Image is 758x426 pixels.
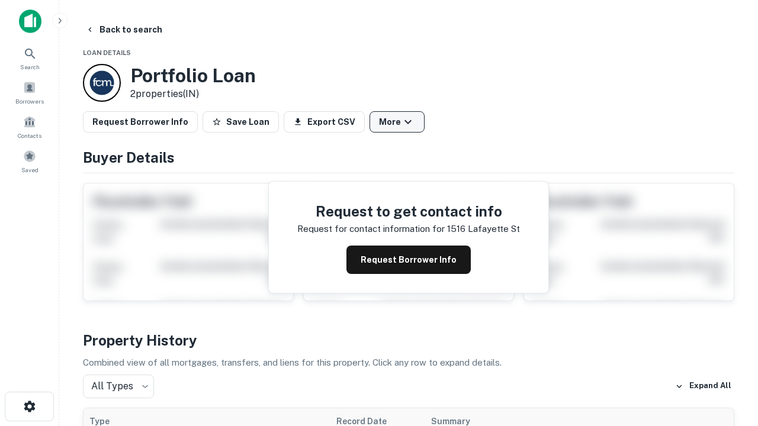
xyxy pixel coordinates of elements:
button: Save Loan [203,111,279,133]
span: Search [20,62,40,72]
span: Contacts [18,131,41,140]
iframe: Chat Widget [699,293,758,350]
button: Request Borrower Info [346,246,471,274]
a: Contacts [4,111,56,143]
button: Back to search [81,19,167,40]
h4: Request to get contact info [297,201,520,222]
img: capitalize-icon.png [19,9,41,33]
h4: Property History [83,330,734,351]
button: More [370,111,425,133]
p: Combined view of all mortgages, transfers, and liens for this property. Click any row to expand d... [83,356,734,370]
a: Borrowers [4,76,56,108]
p: 1516 lafayette st [447,222,520,236]
span: Loan Details [83,49,131,56]
a: Saved [4,145,56,177]
span: Borrowers [15,96,44,106]
span: Saved [21,165,38,175]
button: Expand All [672,377,734,395]
div: All Types [83,375,154,398]
button: Export CSV [284,111,365,133]
button: Request Borrower Info [83,111,198,133]
p: Request for contact information for [297,222,445,236]
h3: Portfolio Loan [130,64,256,87]
p: 2 properties (IN) [130,87,256,101]
a: Search [4,42,56,74]
h4: Buyer Details [83,147,734,168]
